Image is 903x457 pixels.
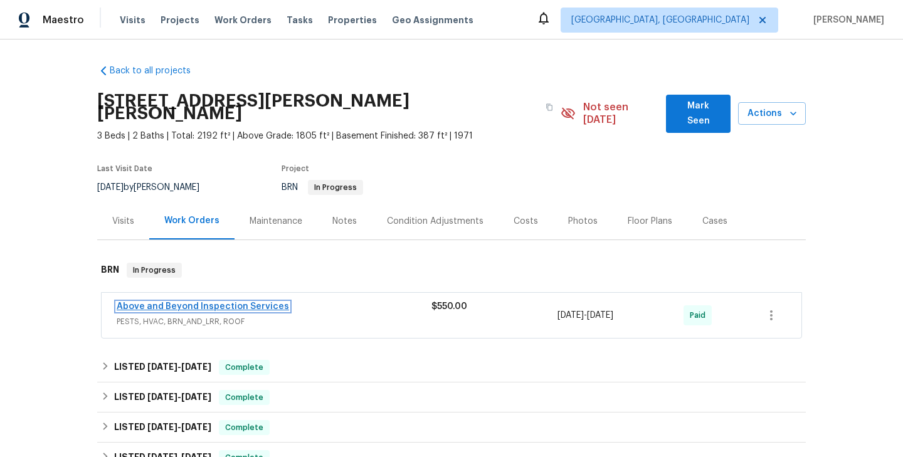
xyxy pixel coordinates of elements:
[431,302,467,311] span: $550.00
[557,311,584,320] span: [DATE]
[250,215,302,228] div: Maintenance
[676,98,721,129] span: Mark Seen
[97,95,538,120] h2: [STREET_ADDRESS][PERSON_NAME][PERSON_NAME]
[147,423,177,431] span: [DATE]
[128,264,181,276] span: In Progress
[332,215,357,228] div: Notes
[97,250,806,290] div: BRN In Progress
[583,101,659,126] span: Not seen [DATE]
[147,392,211,401] span: -
[97,65,218,77] a: Back to all projects
[97,412,806,443] div: LISTED [DATE]-[DATE]Complete
[538,96,561,118] button: Copy Address
[112,215,134,228] div: Visits
[666,95,731,133] button: Mark Seen
[282,165,309,172] span: Project
[164,214,219,227] div: Work Orders
[690,309,710,322] span: Paid
[287,16,313,24] span: Tasks
[220,361,268,374] span: Complete
[117,302,289,311] a: Above and Beyond Inspection Services
[114,420,211,435] h6: LISTED
[214,14,272,26] span: Work Orders
[114,390,211,405] h6: LISTED
[97,382,806,412] div: LISTED [DATE]-[DATE]Complete
[220,391,268,404] span: Complete
[571,14,749,26] span: [GEOGRAPHIC_DATA], [GEOGRAPHIC_DATA]
[161,14,199,26] span: Projects
[587,311,613,320] span: [DATE]
[181,423,211,431] span: [DATE]
[147,392,177,401] span: [DATE]
[97,183,124,192] span: [DATE]
[220,421,268,434] span: Complete
[748,106,796,122] span: Actions
[568,215,598,228] div: Photos
[392,14,473,26] span: Geo Assignments
[282,183,363,192] span: BRN
[387,215,483,228] div: Condition Adjustments
[101,263,119,278] h6: BRN
[114,360,211,375] h6: LISTED
[147,362,211,371] span: -
[628,215,672,228] div: Floor Plans
[97,352,806,382] div: LISTED [DATE]-[DATE]Complete
[97,180,214,195] div: by [PERSON_NAME]
[328,14,377,26] span: Properties
[309,184,362,191] span: In Progress
[702,215,727,228] div: Cases
[514,215,538,228] div: Costs
[97,130,561,142] span: 3 Beds | 2 Baths | Total: 2192 ft² | Above Grade: 1805 ft² | Basement Finished: 387 ft² | 1971
[557,309,613,322] span: -
[181,392,211,401] span: [DATE]
[808,14,884,26] span: [PERSON_NAME]
[97,165,152,172] span: Last Visit Date
[117,315,431,328] span: PESTS, HVAC, BRN_AND_LRR, ROOF
[147,362,177,371] span: [DATE]
[738,102,806,125] button: Actions
[181,362,211,371] span: [DATE]
[120,14,145,26] span: Visits
[147,423,211,431] span: -
[43,14,84,26] span: Maestro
